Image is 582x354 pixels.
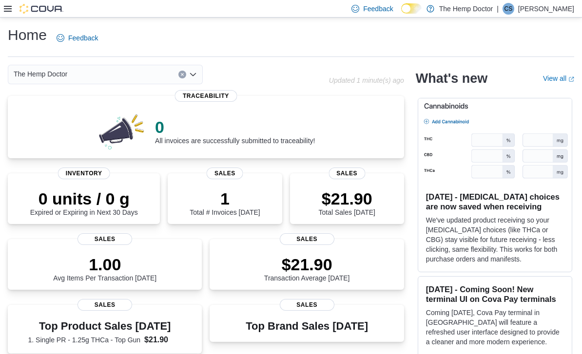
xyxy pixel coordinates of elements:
div: Avg Items Per Transaction [DATE] [53,255,156,282]
p: 1 [190,189,260,208]
span: Sales [280,233,334,245]
input: Dark Mode [401,3,422,14]
a: Feedback [53,28,102,48]
div: Total # Invoices [DATE] [190,189,260,216]
h3: [DATE] - [MEDICAL_DATA] choices are now saved when receiving [426,192,564,211]
span: Sales [280,299,334,311]
button: Clear input [178,71,186,78]
div: Cindy Shade [503,3,514,15]
h1: Home [8,25,47,45]
span: Feedback [68,33,98,43]
h3: Top Product Sales [DATE] [28,320,181,332]
p: [PERSON_NAME] [518,3,574,15]
span: Feedback [363,4,393,14]
div: Total Sales [DATE] [319,189,375,216]
div: Expired or Expiring in Next 30 Days [30,189,138,216]
h3: Top Brand Sales [DATE] [246,320,368,332]
p: We've updated product receiving so your [MEDICAL_DATA] choices (like THCa or CBG) stay visible fo... [426,215,564,264]
p: 0 units / 0 g [30,189,138,208]
p: Updated 1 minute(s) ago [329,76,404,84]
img: Cova [19,4,63,14]
dd: $21.90 [144,334,182,346]
span: Sales [329,168,365,179]
div: Transaction Average [DATE] [264,255,350,282]
span: CS [504,3,513,15]
img: 0 [97,112,147,150]
p: The Hemp Doctor [439,3,493,15]
p: | [497,3,499,15]
span: Sales [78,233,132,245]
dt: 1. Single PR - 1.25g THCa - Top Gun [28,335,140,345]
h2: What's new [416,71,487,86]
a: View allExternal link [543,75,574,82]
span: Traceability [175,90,237,102]
p: $21.90 [319,189,375,208]
span: Sales [207,168,243,179]
p: 0 [155,117,315,137]
p: $21.90 [264,255,350,274]
div: All invoices are successfully submitted to traceability! [155,117,315,145]
p: 1.00 [53,255,156,274]
button: Open list of options [189,71,197,78]
svg: External link [568,76,574,82]
h3: [DATE] - Coming Soon! New terminal UI on Cova Pay terminals [426,284,564,304]
span: Sales [78,299,132,311]
span: Inventory [58,168,110,179]
p: Coming [DATE], Cova Pay terminal in [GEOGRAPHIC_DATA] will feature a refreshed user interface des... [426,308,564,347]
span: The Hemp Doctor [14,68,67,80]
